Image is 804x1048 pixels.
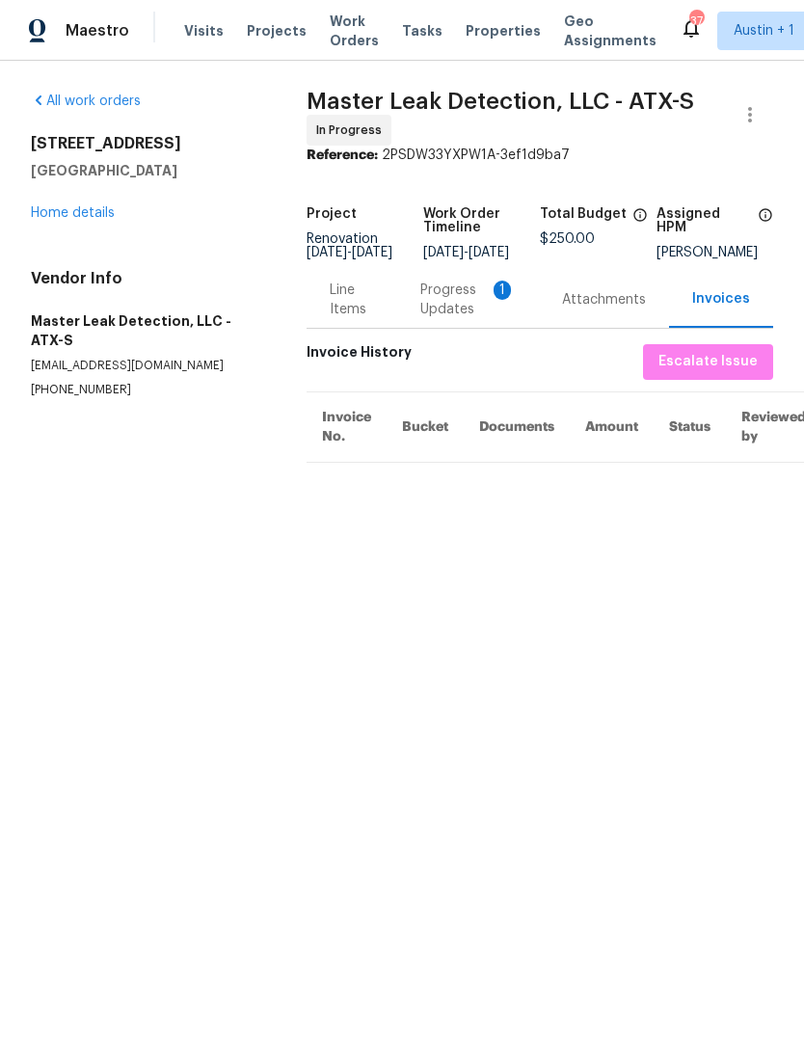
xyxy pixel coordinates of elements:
h5: Work Order Timeline [423,207,540,234]
h5: [GEOGRAPHIC_DATA] [31,161,260,180]
div: Attachments [562,290,646,309]
span: Geo Assignments [564,12,657,50]
div: Progress Updates [420,281,516,319]
div: [PERSON_NAME] [657,246,773,259]
button: Escalate Issue [643,344,773,380]
div: 2PSDW33YXPW1A-3ef1d9ba7 [307,146,773,165]
span: Properties [466,21,541,40]
span: Work Orders [330,12,379,50]
h5: Assigned HPM [657,207,752,234]
th: Invoice No. [307,391,387,462]
span: Austin + 1 [734,21,794,40]
span: [DATE] [469,246,509,259]
h4: Vendor Info [31,269,260,288]
a: Home details [31,206,115,220]
div: 37 [689,12,703,31]
span: [DATE] [307,246,347,259]
span: [DATE] [352,246,392,259]
span: Maestro [66,21,129,40]
span: In Progress [316,121,389,140]
span: Visits [184,21,224,40]
div: Invoices [692,289,750,309]
p: [EMAIL_ADDRESS][DOMAIN_NAME] [31,358,260,374]
b: Reference: [307,148,378,162]
h5: Project [307,207,357,221]
a: All work orders [31,94,141,108]
span: Master Leak Detection, LLC - ATX-S [307,90,694,113]
h2: [STREET_ADDRESS] [31,134,260,153]
th: Amount [570,391,654,462]
th: Documents [464,391,570,462]
h5: Master Leak Detection, LLC - ATX-S [31,311,260,350]
span: Projects [247,21,307,40]
span: The hpm assigned to this work order. [758,207,773,246]
th: Status [654,391,726,462]
p: [PHONE_NUMBER] [31,382,260,398]
span: $250.00 [540,232,595,246]
span: Renovation [307,232,392,259]
span: Tasks [402,24,442,38]
span: - [307,246,392,259]
th: Bucket [387,391,464,462]
span: - [423,246,509,259]
span: [DATE] [423,246,464,259]
span: Escalate Issue [658,350,758,374]
div: Line Items [330,281,374,319]
h6: Invoice History [307,344,412,370]
h5: Total Budget [540,207,627,221]
div: 1 [494,281,511,300]
span: The total cost of line items that have been proposed by Opendoor. This sum includes line items th... [632,207,648,232]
